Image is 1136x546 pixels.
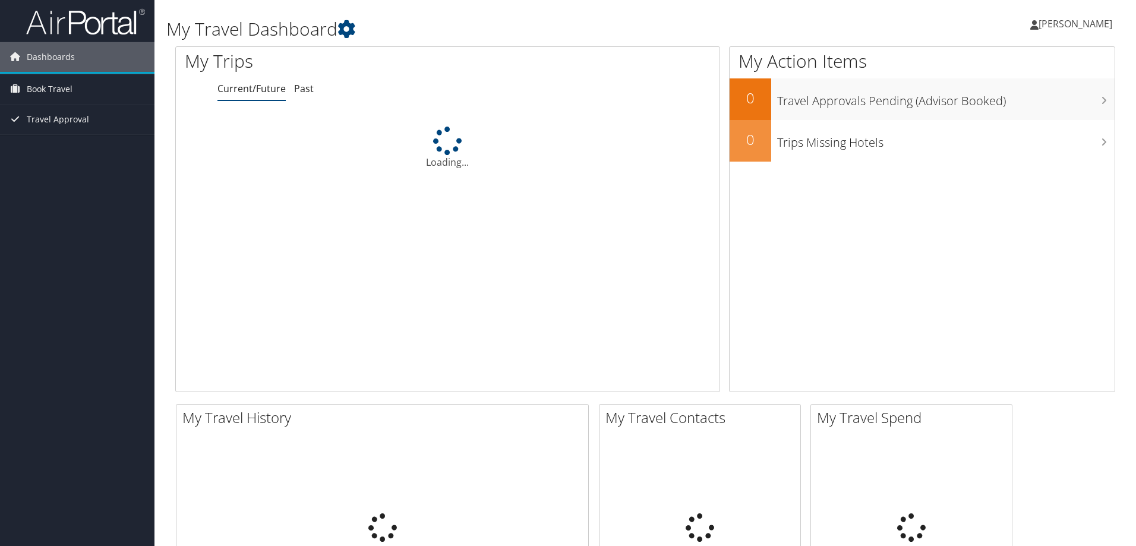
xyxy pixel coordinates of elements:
[166,17,805,42] h1: My Travel Dashboard
[26,8,145,36] img: airportal-logo.png
[730,130,771,150] h2: 0
[817,408,1012,428] h2: My Travel Spend
[176,127,720,169] div: Loading...
[730,78,1115,120] a: 0Travel Approvals Pending (Advisor Booked)
[27,74,72,104] span: Book Travel
[1030,6,1124,42] a: [PERSON_NAME]
[217,82,286,95] a: Current/Future
[605,408,800,428] h2: My Travel Contacts
[1039,17,1112,30] span: [PERSON_NAME]
[294,82,314,95] a: Past
[777,128,1115,151] h3: Trips Missing Hotels
[730,120,1115,162] a: 0Trips Missing Hotels
[730,49,1115,74] h1: My Action Items
[182,408,588,428] h2: My Travel History
[777,87,1115,109] h3: Travel Approvals Pending (Advisor Booked)
[730,88,771,108] h2: 0
[185,49,484,74] h1: My Trips
[27,105,89,134] span: Travel Approval
[27,42,75,72] span: Dashboards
